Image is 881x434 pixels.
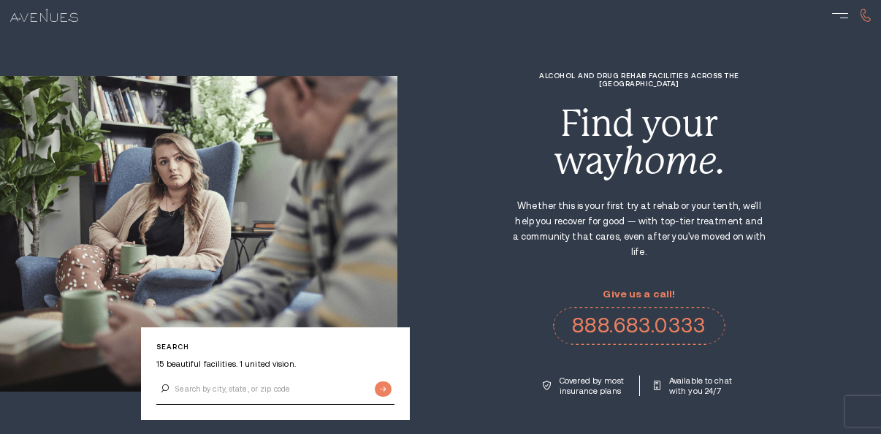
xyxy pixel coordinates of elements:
input: Search by city, state, or zip code [156,374,394,405]
a: Available to chat with you 24/7 [654,376,736,396]
i: home. [622,140,725,182]
p: 15 beautiful facilities. 1 united vision. [156,359,394,369]
h1: Alcohol and Drug Rehab Facilities across the [GEOGRAPHIC_DATA] [511,72,767,88]
div: Find your way [511,105,767,179]
input: Submit [375,381,392,397]
p: Search [156,343,394,351]
p: Available to chat with you 24/7 [669,376,736,396]
p: Covered by most insurance plans [560,376,626,396]
p: Give us a call! [553,289,725,300]
a: Covered by most insurance plans [543,376,626,396]
p: Whether this is your first try at rehab or your tenth, we'll help you recover for good — with top... [511,199,767,260]
a: 888.683.0333 [553,307,725,345]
